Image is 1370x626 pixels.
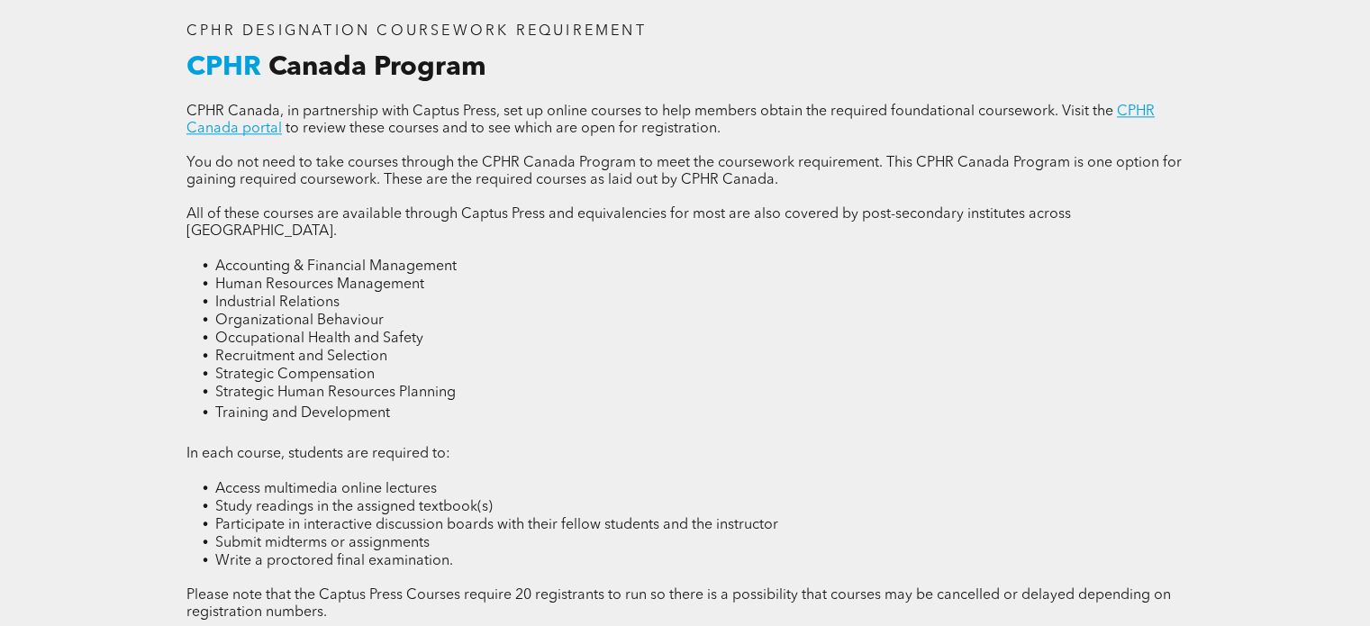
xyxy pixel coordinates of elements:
span: Recruitment and Selection [215,349,387,364]
span: to review these courses and to see which are open for registration. [286,122,721,136]
span: Strategic Human Resources Planning [215,386,456,400]
span: Occupational Health and Safety [215,331,423,346]
span: Strategic Compensation [215,367,375,382]
span: Human Resources Management [215,277,424,292]
span: CPHR Canada, in partnership with Captus Press, set up online courses to help members obtain the r... [186,104,1113,119]
span: All of these courses are available through Captus Press and equivalencies for most are also cover... [186,207,1071,239]
span: Training and Development [215,406,390,421]
span: Access multimedia online lectures [215,482,437,496]
span: Canada Program [268,54,486,81]
span: Accounting & Financial Management [215,259,457,274]
span: CPHR [186,54,261,81]
span: Organizational Behaviour [215,313,384,328]
span: Participate in interactive discussion boards with their fellow students and the instructor [215,518,778,532]
span: In each course, students are required to: [186,447,450,461]
span: You do not need to take courses through the CPHR Canada Program to meet the coursework requiremen... [186,156,1182,187]
span: Write a proctored final examination. [215,554,453,568]
span: Study readings in the assigned textbook(s) [215,500,493,514]
span: Submit midterms or assignments [215,536,430,550]
span: Please note that the Captus Press Courses require 20 registrants to run so there is a possibility... [186,588,1171,620]
span: Industrial Relations [215,295,340,310]
span: CPHR DESIGNATION COURSEWORK REQUIREMENT [186,24,647,39]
